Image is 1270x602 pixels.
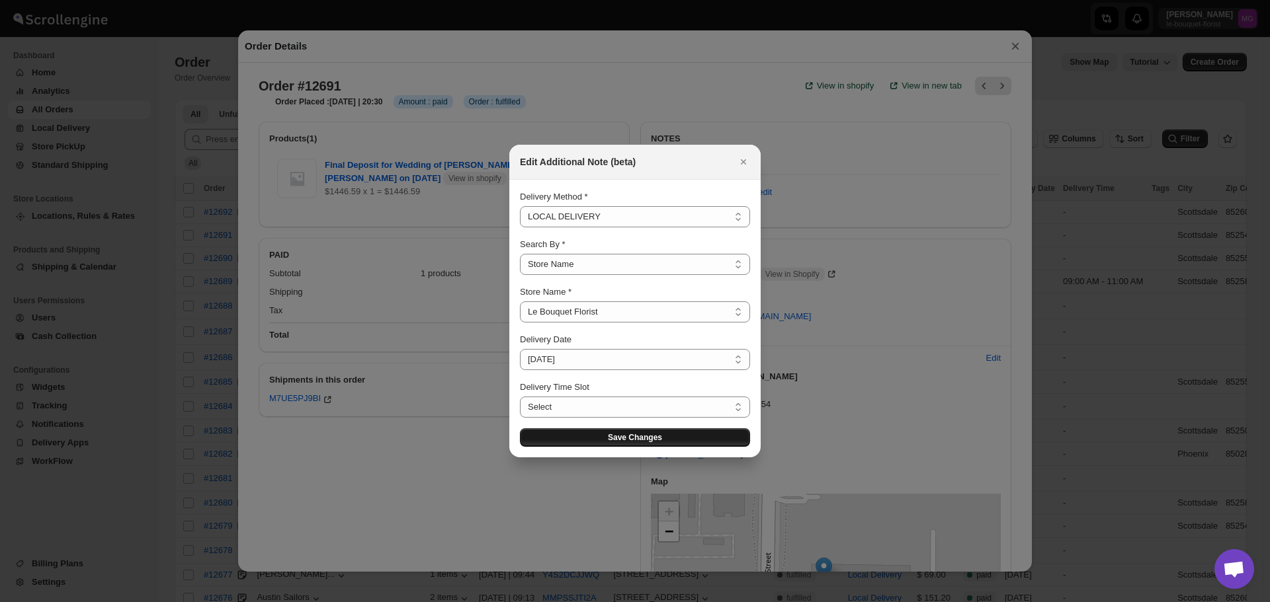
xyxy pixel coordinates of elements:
button: Save Changes [520,428,750,447]
span: Delivery Method * [520,192,588,202]
span: Store Name * [520,287,571,297]
span: Search By * [520,239,566,249]
span: Delivery Time Slot [520,382,589,392]
div: Open chat [1214,549,1254,589]
span: Save Changes [608,432,662,443]
button: Close [734,153,753,171]
span: Delivery Date [520,334,571,344]
h2: Edit Additional Note (beta) [520,155,636,169]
